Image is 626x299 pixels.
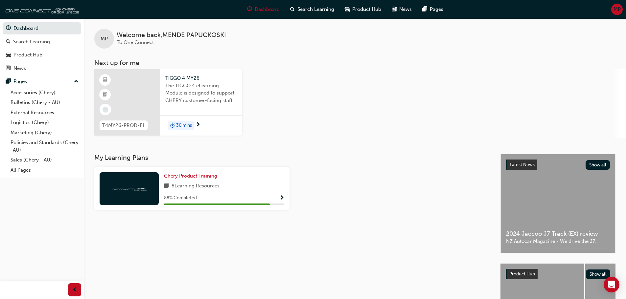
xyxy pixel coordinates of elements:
[72,286,77,294] span: prev-icon
[3,21,81,75] button: DashboardSearch LearningProduct HubNews
[6,52,11,58] span: car-icon
[8,165,81,175] a: All Pages
[172,182,220,190] span: 8 Learning Resources
[290,5,295,13] span: search-icon
[392,5,397,13] span: news-icon
[399,6,412,13] span: News
[111,185,147,192] img: oneconnect
[285,3,339,16] a: search-iconSearch Learning
[3,22,81,34] a: Dashboard
[509,271,535,277] span: Product Hub
[164,172,220,180] a: Chery Product Training
[94,154,490,161] h3: My Learning Plans
[422,5,427,13] span: pages-icon
[3,75,81,88] button: Pages
[506,230,610,238] span: 2024 Jaecoo J7 Track (EX) review
[586,269,611,279] button: Show all
[345,5,350,13] span: car-icon
[176,122,192,129] span: 30 mins
[164,173,217,179] span: Chery Product Training
[13,51,42,59] div: Product Hub
[8,117,81,128] a: Logistics (Chery)
[8,138,81,155] a: Policies and Standards (Chery -AU)
[102,122,145,129] span: T4MY26-PROD-EL
[103,107,108,113] span: learningRecordVerb_NONE-icon
[506,269,610,279] a: Product HubShow all
[13,65,26,72] div: News
[164,194,197,202] span: 88 % Completed
[13,38,50,46] div: Search Learning
[352,6,381,13] span: Product Hub
[84,59,626,67] h3: Next up for me
[101,35,108,43] span: MP
[103,76,107,84] span: learningResourceType_ELEARNING-icon
[3,62,81,75] a: News
[247,5,252,13] span: guage-icon
[6,26,11,32] span: guage-icon
[3,3,79,16] img: oneconnect
[604,277,619,292] div: Open Intercom Messenger
[506,238,610,245] span: NZ Autocar Magazine - We drive the J7.
[170,121,175,130] span: duration-icon
[6,66,11,72] span: news-icon
[165,75,237,82] span: TIGGO 4 MY26
[417,3,449,16] a: pages-iconPages
[196,122,200,128] span: next-icon
[386,3,417,16] a: news-iconNews
[279,194,284,202] button: Show Progress
[164,182,169,190] span: book-icon
[8,88,81,98] a: Accessories (Chery)
[279,195,284,201] span: Show Progress
[6,79,11,85] span: pages-icon
[74,77,79,86] span: up-icon
[3,36,81,48] a: Search Learning
[117,32,226,39] span: Welcome back , MENDE PAPUCKOSKI
[510,162,535,167] span: Latest News
[117,39,154,45] span: To One Connect
[506,160,610,170] a: Latest NewsShow all
[255,6,280,13] span: Dashboard
[13,78,27,85] div: Pages
[614,6,621,13] span: MP
[242,3,285,16] a: guage-iconDashboard
[8,128,81,138] a: Marketing (Chery)
[297,6,334,13] span: Search Learning
[165,82,237,104] span: The TIGGO 4 eLearning Module is designed to support CHERY customer-facing staff with the product ...
[611,4,623,15] button: MP
[339,3,386,16] a: car-iconProduct Hub
[500,154,615,253] a: Latest NewsShow all2024 Jaecoo J7 Track (EX) reviewNZ Autocar Magazine - We drive the J7.
[103,91,107,99] span: booktick-icon
[430,6,443,13] span: Pages
[8,97,81,108] a: Bulletins (Chery - AU)
[8,155,81,165] a: Sales (Chery - AU)
[6,39,11,45] span: search-icon
[3,49,81,61] a: Product Hub
[586,160,610,170] button: Show all
[94,69,242,136] a: T4MY26-PROD-ELTIGGO 4 MY26The TIGGO 4 eLearning Module is designed to support CHERY customer-faci...
[8,108,81,118] a: External Resources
